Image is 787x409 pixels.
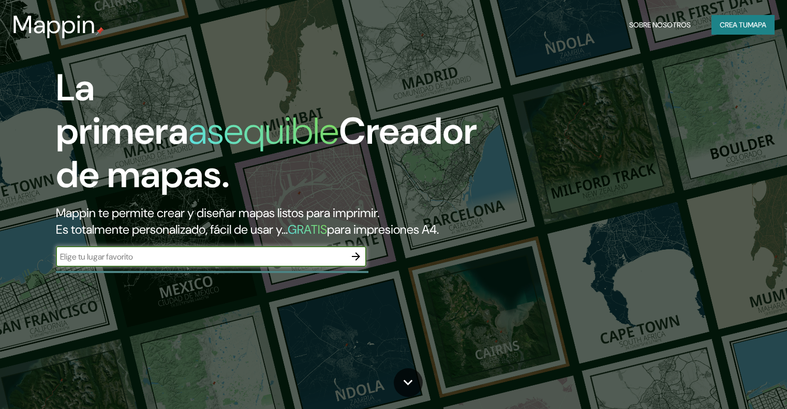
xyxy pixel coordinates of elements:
font: asequible [188,107,339,155]
font: Mappin te permite crear y diseñar mapas listos para imprimir. [56,205,379,221]
font: Crea tu [720,20,748,29]
font: Mappin [12,8,96,41]
font: GRATIS [288,221,327,237]
button: Crea tumapa [711,15,775,35]
button: Sobre nosotros [625,15,695,35]
input: Elige tu lugar favorito [56,251,346,263]
font: La primera [56,64,188,155]
font: Es totalmente personalizado, fácil de usar y... [56,221,288,237]
img: pin de mapeo [96,27,104,35]
font: mapa [748,20,766,29]
font: Sobre nosotros [629,20,691,29]
font: para impresiones A4. [327,221,439,237]
font: Creador de mapas. [56,107,477,199]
